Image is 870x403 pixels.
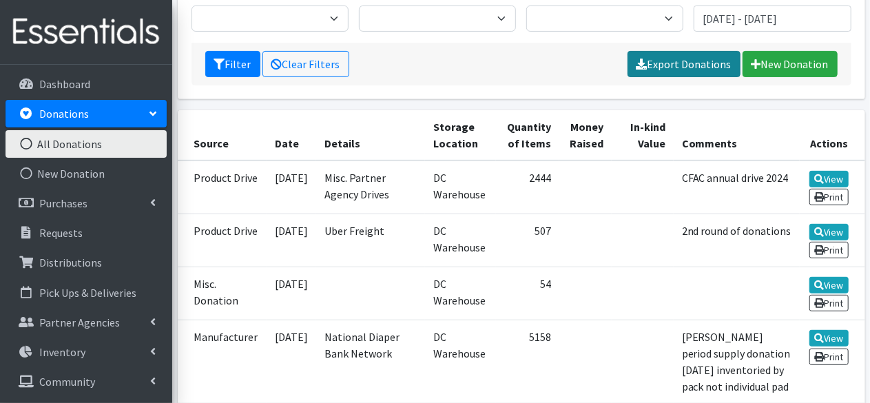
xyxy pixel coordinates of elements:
[39,256,102,269] p: Distributions
[809,242,849,258] a: Print
[496,214,559,267] td: 507
[39,316,120,329] p: Partner Agencies
[743,51,838,77] a: New Donation
[496,161,559,214] td: 2444
[39,77,90,91] p: Dashboard
[809,349,849,365] a: Print
[809,330,849,347] a: View
[809,277,849,293] a: View
[267,214,316,267] td: [DATE]
[6,309,167,336] a: Partner Agencies
[6,160,167,187] a: New Donation
[39,286,136,300] p: Pick Ups & Deliveries
[425,161,496,214] td: DC Warehouse
[559,110,612,161] th: Money Raised
[809,224,849,240] a: View
[6,368,167,395] a: Community
[809,295,849,311] a: Print
[694,6,851,32] input: January 1, 2011 - December 31, 2011
[267,161,316,214] td: [DATE]
[6,100,167,127] a: Donations
[178,267,267,320] td: Misc. Donation
[39,375,95,389] p: Community
[674,161,800,214] td: CFAC annual drive 2024
[178,214,267,267] td: Product Drive
[6,9,167,55] img: HumanEssentials
[39,345,85,359] p: Inventory
[178,110,267,161] th: Source
[6,219,167,247] a: Requests
[6,279,167,307] a: Pick Ups & Deliveries
[205,51,260,77] button: Filter
[674,214,800,267] td: 2nd round of donations
[316,161,425,214] td: Misc. Partner Agency Drives
[178,161,267,214] td: Product Drive
[316,110,425,161] th: Details
[6,338,167,366] a: Inventory
[6,249,167,276] a: Distributions
[425,110,496,161] th: Storage Location
[267,110,316,161] th: Date
[316,214,425,267] td: Uber Freight
[39,196,87,210] p: Purchases
[425,267,496,320] td: DC Warehouse
[6,130,167,158] a: All Donations
[800,110,865,161] th: Actions
[6,70,167,98] a: Dashboard
[809,171,849,187] a: View
[612,110,674,161] th: In-kind Value
[496,110,559,161] th: Quantity of Items
[496,267,559,320] td: 54
[809,189,849,205] a: Print
[267,267,316,320] td: [DATE]
[6,189,167,217] a: Purchases
[674,110,800,161] th: Comments
[39,107,89,121] p: Donations
[425,214,496,267] td: DC Warehouse
[628,51,740,77] a: Export Donations
[262,51,349,77] a: Clear Filters
[39,226,83,240] p: Requests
